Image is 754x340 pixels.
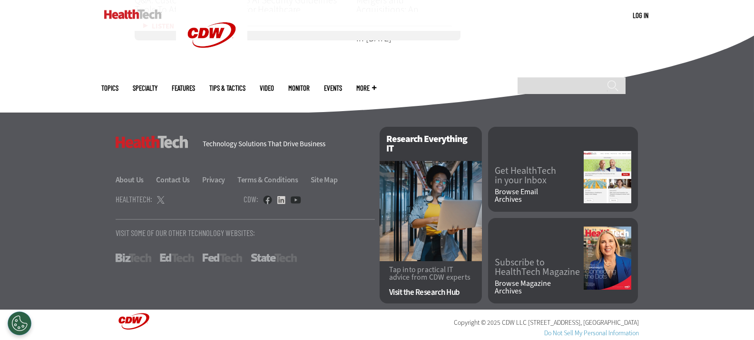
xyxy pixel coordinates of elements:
a: Subscribe toHealthTech Magazine [495,258,584,277]
span: Specialty [133,85,157,92]
h2: Research Everything IT [380,127,482,161]
img: newsletter screenshot [584,151,631,203]
a: Tips & Tactics [209,85,245,92]
div: User menu [633,10,648,20]
a: Browse EmailArchives [495,188,584,203]
h3: HealthTech [116,136,188,148]
img: Home [104,9,162,19]
a: Log in [633,11,648,19]
span: More [356,85,376,92]
a: Video [260,85,274,92]
span: Copyright © 2025 [454,318,500,327]
a: EdTech [160,254,194,262]
p: Tap into practical IT advice from CDW experts [389,266,472,281]
button: Open Preferences [8,312,31,335]
a: Browse MagazineArchives [495,280,584,295]
a: About Us [116,175,155,185]
a: Terms & Conditions [237,175,309,185]
a: BizTech [116,254,151,262]
a: FedTech [203,254,242,262]
h4: HealthTech: [116,195,152,203]
span: [GEOGRAPHIC_DATA] [583,318,639,327]
a: Do Not Sell My Personal Information [544,329,639,338]
p: Visit Some Of Our Other Technology Websites: [116,229,375,237]
a: MonITor [288,85,310,92]
h4: Technology Solutions That Drive Business [203,141,368,148]
span: , [580,318,582,327]
h4: CDW: [244,195,258,203]
a: Get HealthTechin your Inbox [495,166,584,185]
a: Visit the Research Hub [389,288,472,296]
a: CDW [176,63,247,73]
a: Events [324,85,342,92]
a: Privacy [202,175,236,185]
a: Contact Us [156,175,201,185]
img: Summer 2025 cover [584,227,631,290]
a: StateTech [251,254,297,262]
div: Cookies Settings [8,312,31,335]
span: CDW LLC [STREET_ADDRESS] [502,318,580,327]
a: Features [172,85,195,92]
a: Site Map [311,175,338,185]
span: Topics [101,85,118,92]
